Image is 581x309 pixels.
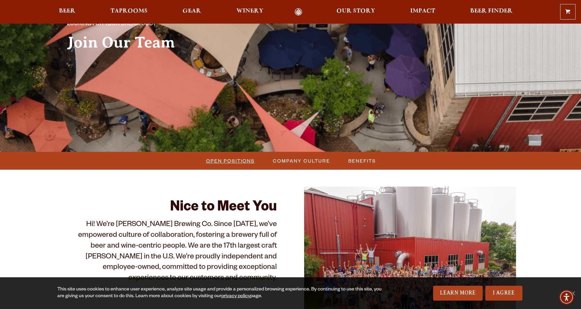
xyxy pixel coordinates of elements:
[67,20,156,29] span: Looking for your dream job?
[232,8,268,16] a: Winery
[466,8,517,16] a: Beer Finder
[57,286,386,300] div: This site uses cookies to enhance user experience, analyze site usage and provide a personalized ...
[183,8,201,14] span: Gear
[55,8,80,16] a: Beer
[206,156,255,166] span: Open Positions
[178,8,205,16] a: Gear
[406,8,440,16] a: Impact
[236,8,263,14] span: Winery
[410,8,435,14] span: Impact
[110,8,148,14] span: Taprooms
[221,294,250,299] a: privacy policy
[273,156,330,166] span: Company Culture
[559,290,574,305] div: Accessibility Menu
[433,286,483,301] a: Learn More
[286,8,311,16] a: Odell Home
[202,156,258,166] a: Open Positions
[344,156,379,166] a: Benefits
[67,34,277,51] h2: Join Our Team
[65,200,277,216] h2: Nice to Meet You
[59,8,75,14] span: Beer
[470,8,513,14] span: Beer Finder
[269,156,333,166] a: Company Culture
[332,8,380,16] a: Our Story
[106,8,152,16] a: Taprooms
[78,221,277,283] span: Hi! We’re [PERSON_NAME] Brewing Co. Since [DATE], we’ve empowered culture of collaboration, foste...
[336,8,375,14] span: Our Story
[348,156,376,166] span: Benefits
[485,286,522,301] a: I Agree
